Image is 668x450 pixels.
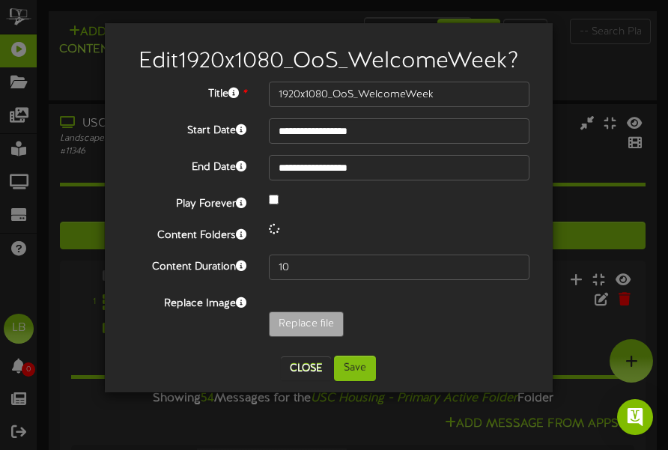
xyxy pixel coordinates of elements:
[127,49,530,74] h2: Edit 1920x1080_OoS_WelcomeWeek ?
[116,223,258,243] label: Content Folders
[116,192,258,212] label: Play Forever
[281,356,331,380] button: Close
[116,82,258,102] label: Title
[116,291,258,311] label: Replace Image
[617,399,653,435] div: Open Intercom Messenger
[116,255,258,275] label: Content Duration
[269,255,530,280] input: 15
[334,356,376,381] button: Save
[269,82,530,107] input: Title
[116,155,258,175] label: End Date
[116,118,258,139] label: Start Date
